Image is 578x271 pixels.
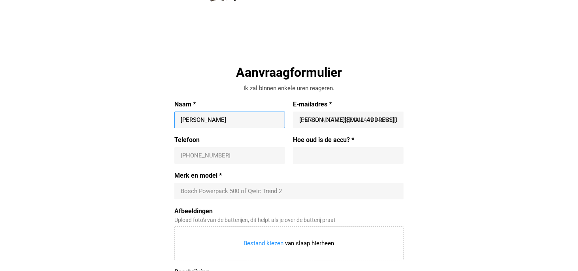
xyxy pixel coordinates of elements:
[293,100,332,108] font: E-mailadres *
[174,100,196,108] font: Naam *
[174,217,336,223] font: Upload foto's van de batterijen, dit helpt als je over de batterij praat
[174,172,222,179] font: Merk en model *
[244,85,334,92] font: Ik zal binnen enkele uren reageren.
[181,152,279,159] input: +31 647493275
[174,207,213,215] font: Afbeeldingen
[299,116,397,124] input: E-mailadres *
[181,116,279,124] input: Naam *
[236,65,342,80] font: Aanvraagformulier
[293,136,354,144] font: Hoe oud is de accu? *
[181,187,397,195] input: Merk en model *
[174,136,200,144] font: Telefoon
